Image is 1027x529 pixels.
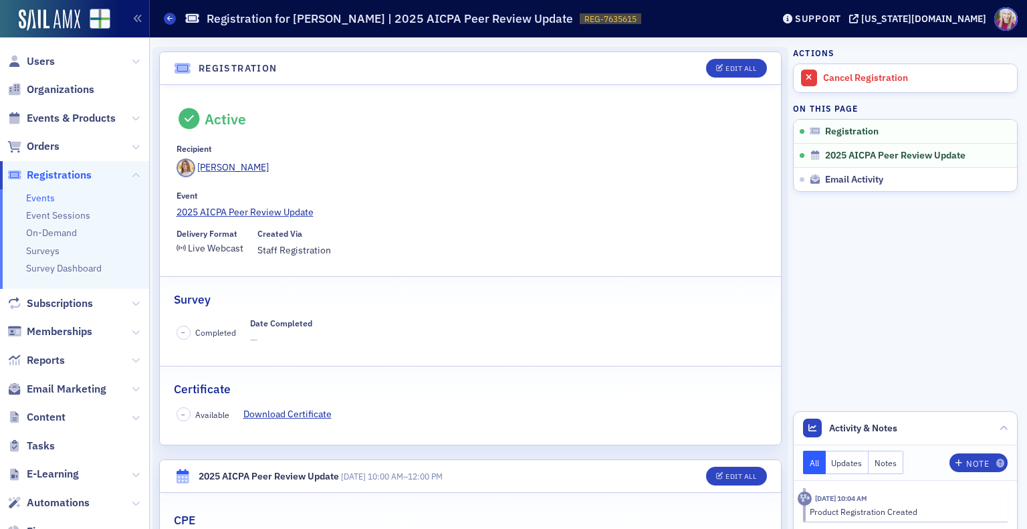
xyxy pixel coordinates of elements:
a: 2025 AICPA Peer Review Update [177,205,765,219]
a: Registrations [7,168,92,183]
button: All [803,451,826,474]
span: – [181,410,185,419]
span: E-Learning [27,467,79,482]
a: Email Marketing [7,382,106,397]
span: Events & Products [27,111,116,126]
a: Events [26,192,55,204]
button: Edit All [706,467,766,486]
button: Edit All [706,59,766,78]
span: Staff Registration [257,243,331,257]
a: View Homepage [80,9,110,31]
span: REG-7635615 [584,13,637,25]
span: – [341,471,443,482]
div: Note [966,460,989,467]
span: Memberships [27,324,92,339]
a: Cancel Registration [794,64,1017,92]
span: 2025 AICPA Peer Review Update [825,150,965,162]
div: Date Completed [250,318,312,328]
span: Activity & Notes [829,421,897,435]
a: Orders [7,139,60,154]
a: Subscriptions [7,296,93,311]
span: Email Marketing [27,382,106,397]
a: Download Certificate [243,407,342,421]
span: Registrations [27,168,92,183]
h2: CPE [174,512,195,529]
time: 10:00 AM [368,471,403,482]
button: Updates [826,451,869,474]
span: Content [27,410,66,425]
a: Tasks [7,439,55,453]
a: [PERSON_NAME] [177,158,269,177]
h1: Registration for [PERSON_NAME] | 2025 AICPA Peer Review Update [207,11,573,27]
span: Tasks [27,439,55,453]
span: Organizations [27,82,94,97]
span: Orders [27,139,60,154]
div: [US_STATE][DOMAIN_NAME] [861,13,986,25]
div: 2025 AICPA Peer Review Update [199,469,339,484]
div: Edit All [725,473,756,480]
span: Users [27,54,55,69]
span: Available [195,409,229,421]
div: Recipient [177,144,212,154]
button: Notes [869,451,903,474]
img: SailAMX [90,9,110,29]
a: On-Demand [26,227,77,239]
div: Support [795,13,841,25]
a: E-Learning [7,467,79,482]
button: Note [949,453,1008,472]
a: Content [7,410,66,425]
h2: Certificate [174,381,231,398]
div: Active [205,110,246,128]
a: Reports [7,353,65,368]
span: Automations [27,496,90,510]
h4: Actions [793,47,834,59]
img: SailAMX [19,9,80,31]
span: Reports [27,353,65,368]
time: 9/23/2025 10:04 AM [815,494,867,503]
span: Email Activity [825,174,883,186]
time: 12:00 PM [408,471,443,482]
span: – [181,328,185,337]
a: Users [7,54,55,69]
div: Live Webcast [188,245,243,252]
a: Automations [7,496,90,510]
span: Subscriptions [27,296,93,311]
button: [US_STATE][DOMAIN_NAME] [849,14,991,23]
h4: Registration [199,62,277,76]
div: Created Via [257,229,302,239]
a: Survey Dashboard [26,262,102,274]
a: Surveys [26,245,60,257]
div: Edit All [725,65,756,72]
a: Events & Products [7,111,116,126]
div: [PERSON_NAME] [197,161,269,175]
a: Organizations [7,82,94,97]
span: Registration [825,126,879,138]
a: Event Sessions [26,209,90,221]
a: Memberships [7,324,92,339]
div: Cancel Registration [823,72,1010,84]
div: Delivery Format [177,229,237,239]
h4: On this page [793,102,1018,114]
div: Product Registration Created [810,506,999,518]
span: — [250,333,312,347]
h2: Survey [174,291,211,308]
span: Completed [195,326,236,338]
span: [DATE] [341,471,366,482]
div: Activity [798,492,812,506]
span: Profile [994,7,1018,31]
div: Event [177,191,198,201]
